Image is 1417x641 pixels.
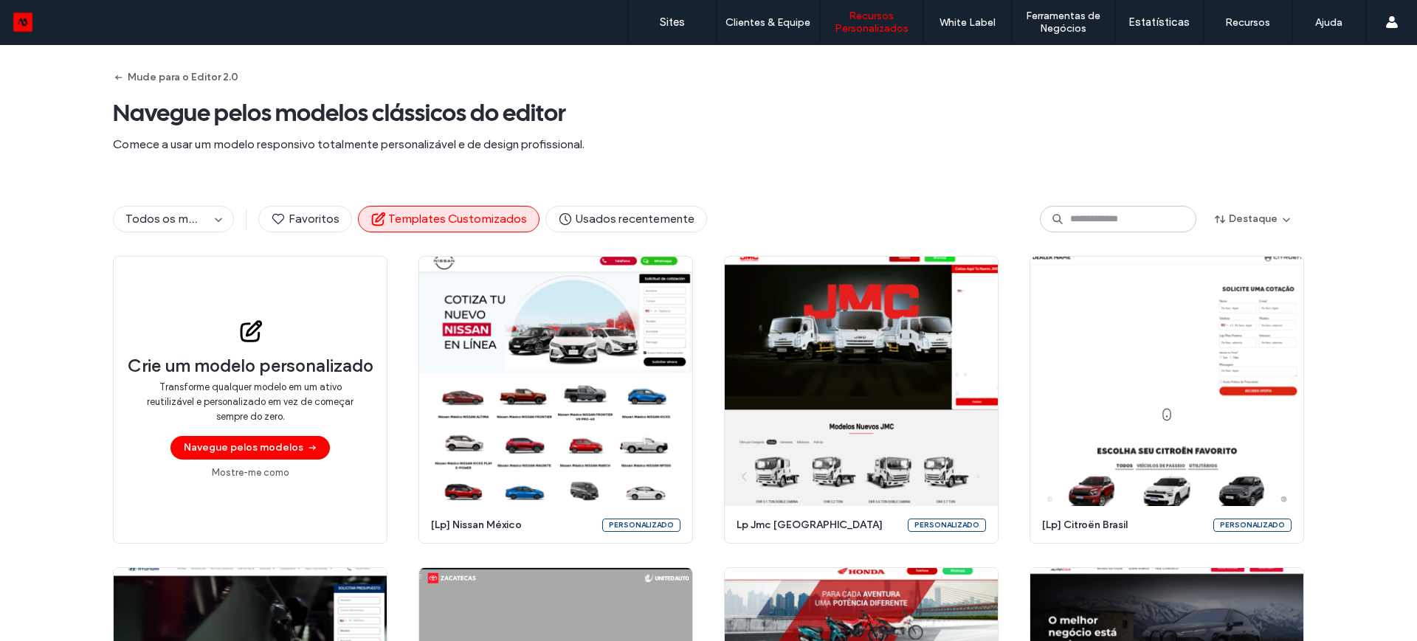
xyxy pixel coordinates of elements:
button: Navegue pelos modelos [170,436,330,460]
button: Templates Customizados [358,206,539,232]
button: Todos os modelos [114,207,210,232]
div: Personalizado [908,519,986,532]
a: Mostre-me como [212,465,289,480]
label: Recursos Personalizados [820,10,923,35]
label: White Label [940,16,996,29]
span: Usados recentemente [558,211,694,227]
label: Ajuda [1315,16,1342,29]
div: Personalizado [1213,519,1292,532]
label: Clientes & Equipe [725,16,810,29]
span: Comece a usar um modelo responsivo totalmente personalizável e de design profissional. [113,136,1304,153]
span: lp jmc [GEOGRAPHIC_DATA] [737,518,899,533]
span: Transforme qualquer modelo em um ativo reutilizável e personalizado em vez de começar sempre do z... [143,380,357,424]
span: Templates Customizados [370,211,527,227]
button: Favoritos [258,206,352,232]
label: Estatísticas [1128,15,1190,29]
span: Crie um modelo personalizado [128,355,373,377]
span: Favoritos [271,211,339,227]
span: Todos os modelos [125,212,225,226]
button: Mude para o Editor 2.0 [113,66,238,89]
label: Sites [660,15,685,29]
label: Recursos [1225,16,1270,29]
label: Ferramentas de Negócios [1012,10,1114,35]
button: Usados recentemente [545,206,707,232]
button: Destaque [1202,207,1304,231]
span: [lp] nissan méxico [431,518,593,533]
span: Navegue pelos modelos clássicos do editor [113,98,1304,128]
div: Personalizado [602,519,680,532]
span: [lp] citroën brasil [1042,518,1204,533]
